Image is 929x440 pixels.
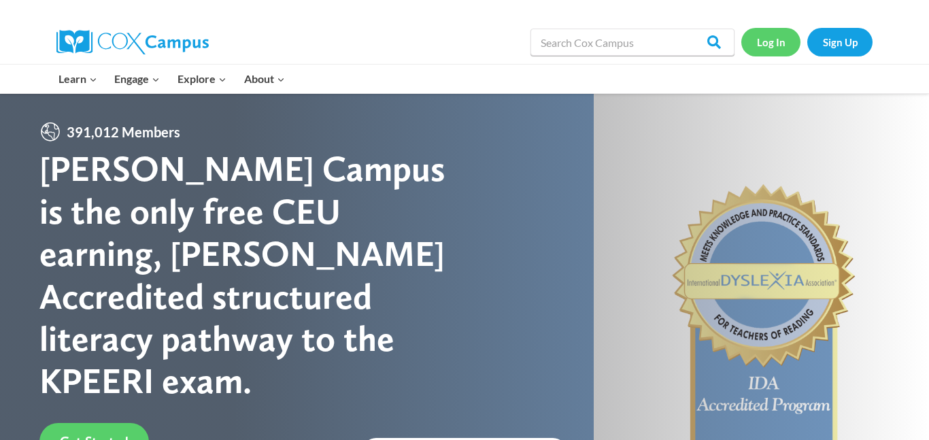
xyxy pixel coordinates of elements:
div: [PERSON_NAME] Campus is the only free CEU earning, [PERSON_NAME] Accredited structured literacy p... [39,148,464,402]
button: Child menu of About [235,65,294,93]
button: Child menu of Learn [50,65,106,93]
span: 391,012 Members [61,121,186,143]
button: Child menu of Explore [169,65,235,93]
nav: Primary Navigation [50,65,293,93]
nav: Secondary Navigation [741,28,873,56]
input: Search Cox Campus [530,29,734,56]
button: Child menu of Engage [106,65,169,93]
a: Log In [741,28,800,56]
img: Cox Campus [56,30,209,54]
a: Sign Up [807,28,873,56]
